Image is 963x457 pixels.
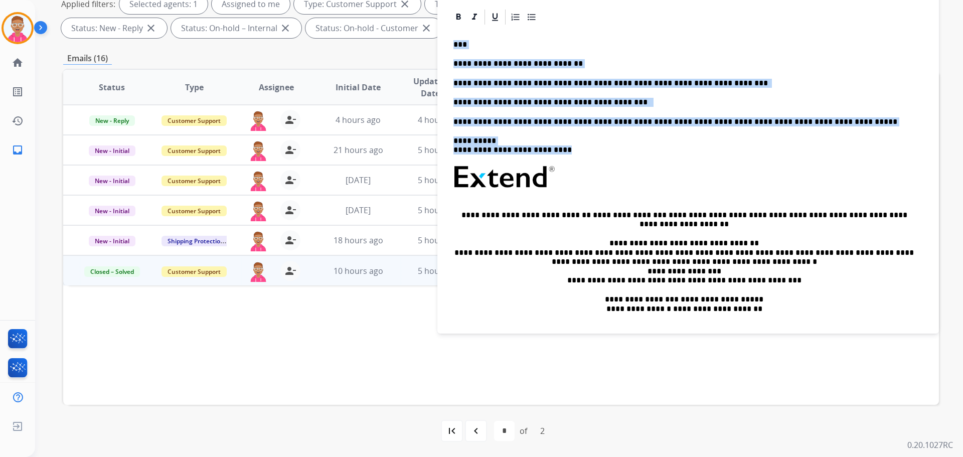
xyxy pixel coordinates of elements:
[145,22,157,34] mat-icon: close
[284,265,296,277] mat-icon: person_remove
[334,265,383,276] span: 10 hours ago
[420,22,432,34] mat-icon: close
[259,81,294,93] span: Assignee
[248,200,268,221] img: agent-avatar
[4,14,32,42] img: avatar
[89,145,135,156] span: New - Initial
[12,86,24,98] mat-icon: list_alt
[305,18,442,38] div: Status: On-hold - Customer
[284,144,296,156] mat-icon: person_remove
[162,236,230,246] span: Shipping Protection
[248,261,268,282] img: agent-avatar
[89,206,135,216] span: New - Initial
[12,144,24,156] mat-icon: inbox
[12,57,24,69] mat-icon: home
[418,265,463,276] span: 5 hours ago
[12,115,24,127] mat-icon: history
[61,18,167,38] div: Status: New - Reply
[162,206,227,216] span: Customer Support
[418,175,463,186] span: 5 hours ago
[346,205,371,216] span: [DATE]
[248,140,268,161] img: agent-avatar
[524,10,539,25] div: Bullet List
[248,230,268,251] img: agent-avatar
[532,421,553,441] div: 2
[488,10,503,25] div: Underline
[346,175,371,186] span: [DATE]
[467,10,482,25] div: Italic
[248,110,268,131] img: agent-avatar
[89,115,135,126] span: New - Reply
[508,10,523,25] div: Ordered List
[336,81,381,93] span: Initial Date
[418,205,463,216] span: 5 hours ago
[446,425,458,437] mat-icon: first_page
[248,170,268,191] img: agent-avatar
[162,266,227,277] span: Customer Support
[99,81,125,93] span: Status
[162,115,227,126] span: Customer Support
[284,234,296,246] mat-icon: person_remove
[418,235,463,246] span: 5 hours ago
[284,204,296,216] mat-icon: person_remove
[336,114,381,125] span: 4 hours ago
[84,266,140,277] span: Closed – Solved
[89,236,135,246] span: New - Initial
[451,10,466,25] div: Bold
[162,145,227,156] span: Customer Support
[334,144,383,156] span: 21 hours ago
[284,174,296,186] mat-icon: person_remove
[89,176,135,186] span: New - Initial
[334,235,383,246] span: 18 hours ago
[185,81,204,93] span: Type
[162,176,227,186] span: Customer Support
[470,425,482,437] mat-icon: navigate_before
[63,52,112,65] p: Emails (16)
[408,75,453,99] span: Updated Date
[418,144,463,156] span: 5 hours ago
[284,114,296,126] mat-icon: person_remove
[279,22,291,34] mat-icon: close
[418,114,463,125] span: 4 hours ago
[171,18,301,38] div: Status: On-hold – Internal
[520,425,527,437] div: of
[907,439,953,451] p: 0.20.1027RC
